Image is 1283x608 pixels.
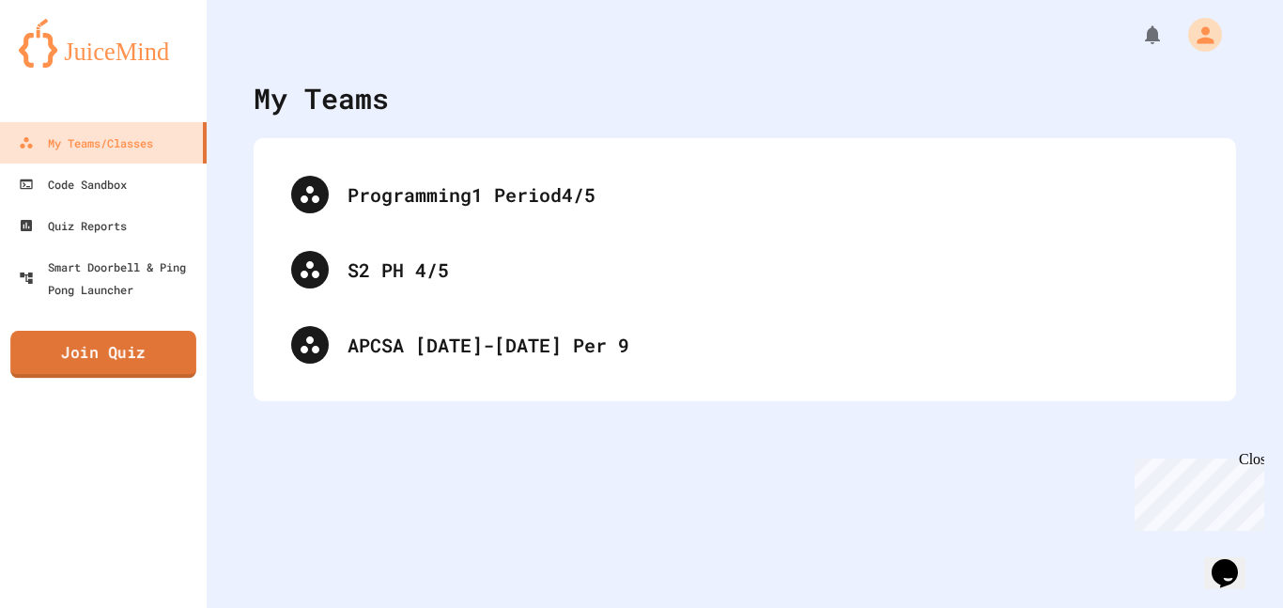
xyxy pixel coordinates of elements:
a: Join Quiz [10,331,196,378]
img: logo-orange.svg [19,19,188,68]
div: Programming1 Period4/5 [348,180,1198,209]
div: Smart Doorbell & Ping Pong Launcher [19,256,199,301]
div: My Account [1168,13,1227,56]
div: Code Sandbox [19,173,127,195]
div: Chat with us now!Close [8,8,130,119]
div: S2 PH 4/5 [348,256,1198,284]
div: My Notifications [1106,19,1168,51]
div: APCSA [DATE]-[DATE] Per 9 [348,331,1198,359]
div: My Teams/Classes [19,132,153,154]
div: APCSA [DATE]-[DATE] Per 9 [272,307,1217,382]
div: Quiz Reports [19,214,127,237]
div: My Teams [254,77,389,119]
div: Programming1 Period4/5 [272,157,1217,232]
iframe: chat widget [1127,451,1264,531]
div: S2 PH 4/5 [272,232,1217,307]
iframe: chat widget [1204,533,1264,589]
